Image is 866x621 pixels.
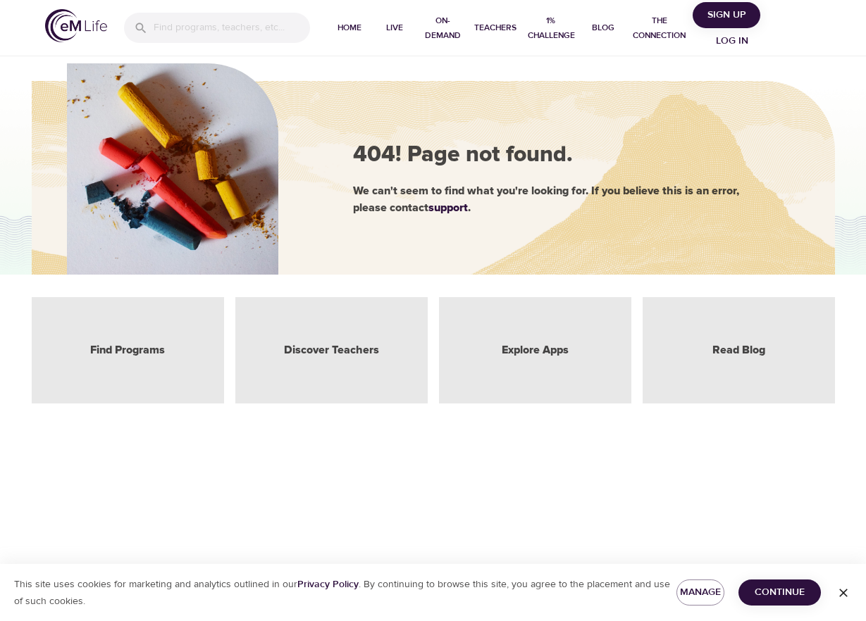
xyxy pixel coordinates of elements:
[528,13,575,43] span: 1% Challenge
[474,20,516,35] span: Teachers
[378,20,412,35] span: Live
[154,13,310,43] input: Find programs, teachers, etc...
[688,584,713,601] span: Manage
[45,9,107,42] img: logo
[67,63,278,275] img: hero
[353,139,790,172] div: 404! Page not found.
[586,20,620,35] span: Blog
[693,2,760,28] button: Sign Up
[704,32,760,50] span: Log in
[698,28,766,54] button: Log in
[297,578,359,591] a: Privacy Policy
[353,182,790,216] div: We can't seem to find what you're looking for. If you believe this is an error, please contact .
[284,342,379,358] a: Discover Teachers
[712,342,765,358] a: Read Blog
[750,584,810,601] span: Continue
[90,342,165,358] a: Find Programs
[333,20,366,35] span: Home
[502,342,569,358] a: Explore Apps
[676,579,724,606] button: Manage
[631,13,688,43] span: The Connection
[698,6,755,24] span: Sign Up
[428,202,468,213] a: support
[738,579,821,606] button: Continue
[423,13,463,43] span: On-Demand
